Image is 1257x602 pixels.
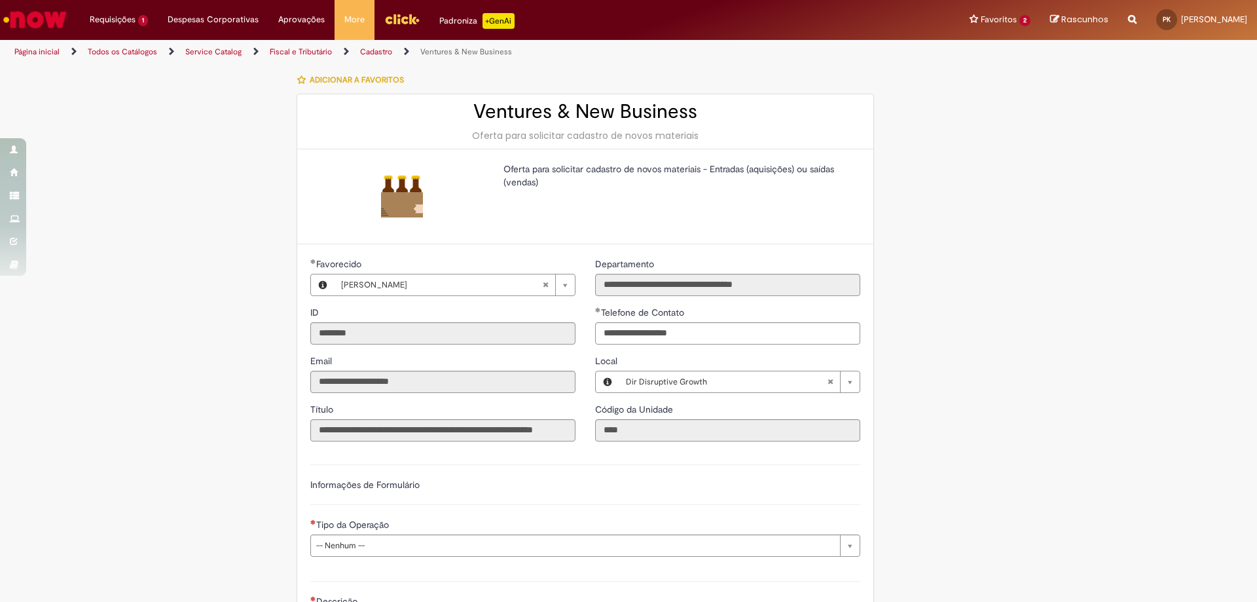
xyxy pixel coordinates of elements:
span: Necessários - Favorecido [316,258,364,270]
label: Somente leitura - Email [310,354,335,367]
span: [PERSON_NAME] [1181,14,1247,25]
span: -- Nenhum -- [316,535,833,556]
img: click_logo_yellow_360x200.png [384,9,420,29]
ul: Trilhas de página [10,40,828,64]
span: Rascunhos [1061,13,1108,26]
input: Departamento [595,274,860,296]
a: Ventures & New Business [420,47,512,57]
span: Telefone de Contato [601,307,687,318]
h2: Ventures & New Business [310,101,860,122]
span: Aprovações [278,13,325,26]
span: [PERSON_NAME] [341,274,542,295]
div: Padroniza [439,13,515,29]
label: Somente leitura - ID [310,306,321,319]
input: Código da Unidade [595,419,860,442]
button: Local, Visualizar este registro Dir Disruptive Growth [596,371,619,392]
input: ID [310,322,575,345]
a: Página inicial [14,47,60,57]
span: Favoritos [981,13,1017,26]
span: Tipo da Operação [316,519,392,531]
button: Adicionar a Favoritos [297,66,411,94]
abbr: Limpar campo Favorecido [536,274,555,295]
img: ServiceNow [1,7,69,33]
p: Oferta para solicitar cadastro de novos materiais - Entradas (aquisições) ou saídas (vendas) [503,162,850,189]
span: Necessários [310,596,316,601]
img: Ventures & New Business [381,176,423,217]
a: Cadastro [360,47,392,57]
span: Somente leitura - Email [310,355,335,367]
span: 2 [1019,15,1030,26]
input: Telefone de Contato [595,322,860,345]
label: Somente leitura - Título [310,403,336,416]
a: Todos os Catálogos [88,47,157,57]
a: Dir Disruptive GrowthLimpar campo Local [619,371,860,392]
span: Somente leitura - Título [310,404,336,415]
span: PK [1163,15,1171,24]
span: Adicionar a Favoritos [310,75,404,85]
label: Somente leitura - Código da Unidade [595,403,676,416]
span: Requisições [90,13,136,26]
span: Despesas Corporativas [168,13,259,26]
a: Service Catalog [185,47,242,57]
label: Informações de Formulário [310,479,420,491]
a: Rascunhos [1050,14,1108,26]
span: 1 [138,15,148,26]
abbr: Limpar campo Local [820,371,840,392]
a: [PERSON_NAME]Limpar campo Favorecido [335,274,575,295]
input: Email [310,371,575,393]
span: More [344,13,365,26]
span: Dir Disruptive Growth [626,371,827,392]
div: Oferta para solicitar cadastro de novos materiais [310,129,860,142]
p: +GenAi [483,13,515,29]
span: Necessários [310,519,316,525]
span: Local [595,355,620,367]
button: Favorecido, Visualizar este registro Pedro Henrique Macedo Kumaira [311,274,335,295]
span: Somente leitura - Código da Unidade [595,404,676,415]
span: Somente leitura - ID [310,307,321,318]
a: Fiscal e Tributário [270,47,332,57]
input: Título [310,419,575,442]
span: Somente leitura - Departamento [595,258,657,270]
label: Somente leitura - Departamento [595,257,657,271]
span: Obrigatório Preenchido [310,259,316,264]
span: Obrigatório Preenchido [595,307,601,312]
